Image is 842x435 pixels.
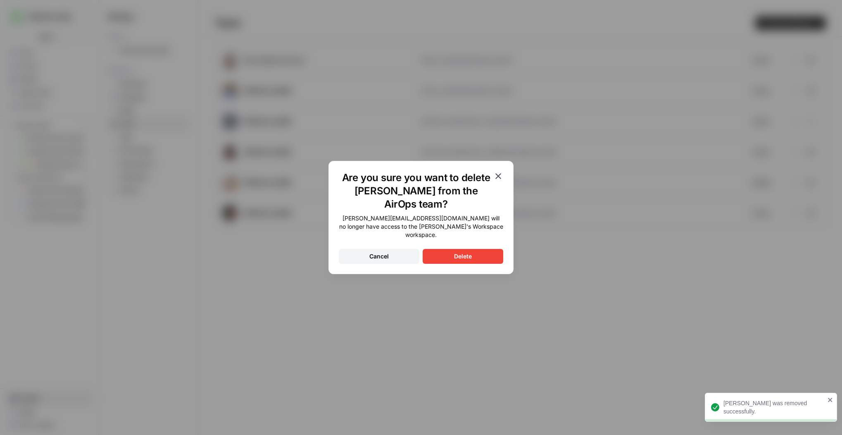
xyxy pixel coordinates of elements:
[339,171,493,211] h1: Are you sure you want to delete [PERSON_NAME] from the AirOps team?
[339,214,503,239] div: [PERSON_NAME][EMAIL_ADDRESS][DOMAIN_NAME] will no longer have access to the [PERSON_NAME]'s Works...
[454,252,472,261] div: Delete
[339,249,419,264] button: Cancel
[423,249,503,264] button: Delete
[723,399,825,416] div: [PERSON_NAME] was removed successfully.
[369,252,389,261] div: Cancel
[828,397,833,403] button: close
